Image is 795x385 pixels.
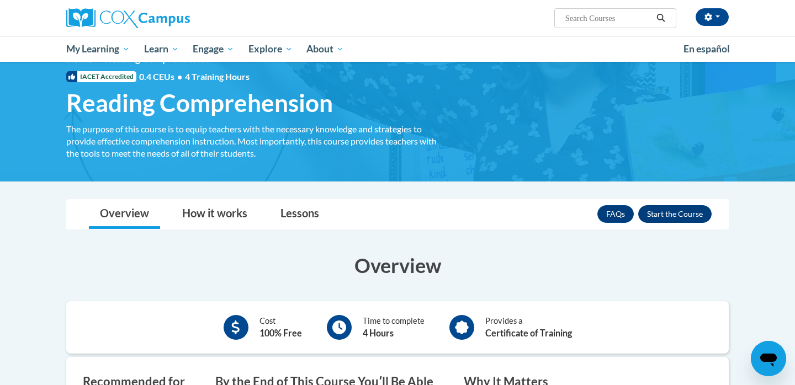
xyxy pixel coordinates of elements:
span: Engage [193,42,234,56]
span: 0.4 CEUs [139,71,250,83]
button: Enroll [638,205,712,223]
a: Cox Campus [66,8,276,28]
a: Explore [241,36,300,62]
button: Account Settings [696,8,729,26]
span: IACET Accredited [66,71,136,82]
button: Search [653,12,669,25]
span: About [306,42,344,56]
b: 100% Free [259,328,302,338]
span: 4 Training Hours [185,71,250,82]
b: Certificate of Training [485,328,572,338]
span: Reading Comprehension [66,88,333,117]
div: Main menu [50,36,745,62]
a: Learn [137,36,186,62]
span: • [177,71,182,82]
input: Search Courses [564,12,653,25]
iframe: Button to launch messaging window [751,341,786,376]
a: Engage [185,36,241,62]
span: En español [683,43,730,55]
h3: Overview [66,252,729,279]
span: Learn [144,42,179,56]
div: Cost [259,315,302,340]
a: How it works [171,200,258,229]
a: Overview [89,200,160,229]
a: Lessons [269,200,330,229]
b: 4 Hours [363,328,394,338]
span: My Learning [66,42,130,56]
a: En español [676,38,737,61]
div: Provides a [485,315,572,340]
img: Cox Campus [66,8,190,28]
span: Explore [248,42,293,56]
a: FAQs [597,205,634,223]
a: My Learning [59,36,137,62]
a: About [300,36,352,62]
div: Time to complete [363,315,425,340]
div: The purpose of this course is to equip teachers with the necessary knowledge and strategies to pr... [66,123,447,159]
